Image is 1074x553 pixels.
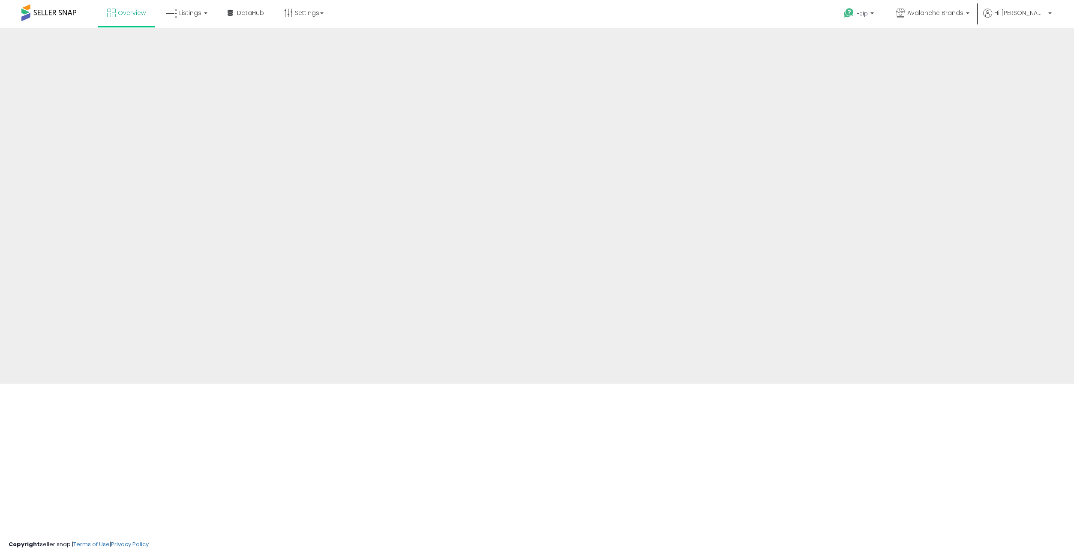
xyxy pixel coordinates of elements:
[843,8,854,18] i: Get Help
[907,9,963,17] span: Avalanche Brands
[983,9,1052,28] a: Hi [PERSON_NAME]
[856,10,868,17] span: Help
[237,9,264,17] span: DataHub
[837,1,882,28] a: Help
[994,9,1046,17] span: Hi [PERSON_NAME]
[118,9,146,17] span: Overview
[179,9,201,17] span: Listings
